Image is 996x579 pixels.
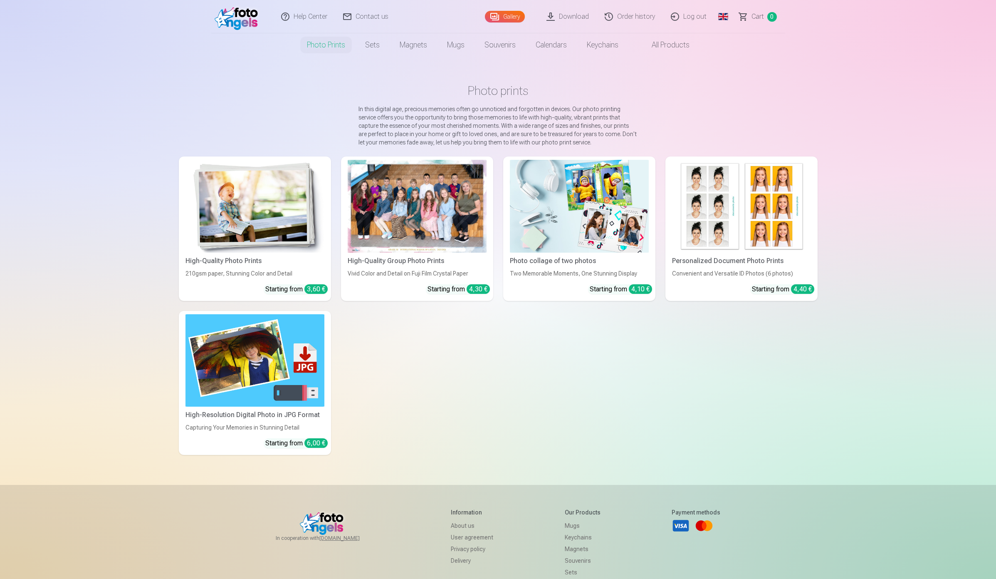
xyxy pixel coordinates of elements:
[215,3,262,30] img: /fa1
[319,535,380,542] a: [DOMAIN_NAME]
[475,33,526,57] a: Souvenirs
[672,508,720,517] h5: Payment methods
[565,532,601,543] a: Keychains
[565,555,601,567] a: Souvenirs
[485,11,525,22] a: Gallery
[767,12,777,22] span: 0
[669,256,814,266] div: Personalized Document Photo Prints
[182,423,328,432] div: Capturing Your Memories in Stunning Detail
[182,269,328,278] div: 210gsm paper, Stunning Color and Detail
[628,33,699,57] a: All products
[185,160,324,253] img: High-Quality Photo Prints
[179,157,331,301] a: High-Quality Photo PrintsHigh-Quality Photo Prints210gsm paper, Stunning Color and DetailStarting...
[451,555,493,567] a: Delivery
[428,284,490,294] div: Starting from
[510,160,649,253] img: Photo collage of two photos
[437,33,475,57] a: Mugs
[526,33,577,57] a: Calendars
[451,543,493,555] a: Privacy policy
[185,314,324,407] img: High-Resolution Digital Photo in JPG Format
[507,256,652,266] div: Photo collage of two photos
[467,284,490,294] div: 4,30 €
[665,157,818,301] a: Personalized Document Photo PrintsPersonalized Document Photo PrintsConvenient and Versatile ID P...
[629,284,652,294] div: 4,10 €
[341,157,493,301] a: High-Quality Group Photo PrintsVivid Color and Detail on Fuji Film Crystal PaperStarting from 4,30 €
[503,157,655,301] a: Photo collage of two photosPhoto collage of two photosTwo Memorable Moments, One Stunning Display...
[565,520,601,532] a: Mugs
[695,517,713,535] a: Mastercard
[182,410,328,420] div: High-Resolution Digital Photo in JPG Format
[390,33,437,57] a: Magnets
[451,520,493,532] a: About us
[297,33,355,57] a: Photo prints
[507,269,652,278] div: Two Memorable Moments, One Stunning Display
[451,508,493,517] h5: Information
[304,284,328,294] div: 3,60 €
[344,269,490,278] div: Vivid Color and Detail on Fuji Film Crystal Paper
[304,438,328,448] div: 6,00 €
[752,284,814,294] div: Starting from
[358,105,638,147] p: In this digital age, precious memories often go unnoticed and forgotten in devices. Our photo pri...
[590,284,652,294] div: Starting from
[344,256,490,266] div: High-Quality Group Photo Prints
[451,532,493,543] a: User agreement
[265,284,328,294] div: Starting from
[577,33,628,57] a: Keychains
[672,517,690,535] a: Visa
[751,12,764,22] span: Сart
[179,311,331,455] a: High-Resolution Digital Photo in JPG FormatHigh-Resolution Digital Photo in JPG FormatCapturing Y...
[265,438,328,448] div: Starting from
[185,83,811,98] h1: Photo prints
[669,269,814,278] div: Convenient and Versatile ID Photos (6 photos)
[565,543,601,555] a: Magnets
[565,508,601,517] h5: Our products
[355,33,390,57] a: Sets
[276,535,380,542] span: In cooperation with
[672,160,811,253] img: Personalized Document Photo Prints
[791,284,814,294] div: 4,40 €
[565,567,601,578] a: Sets
[182,256,328,266] div: High-Quality Photo Prints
